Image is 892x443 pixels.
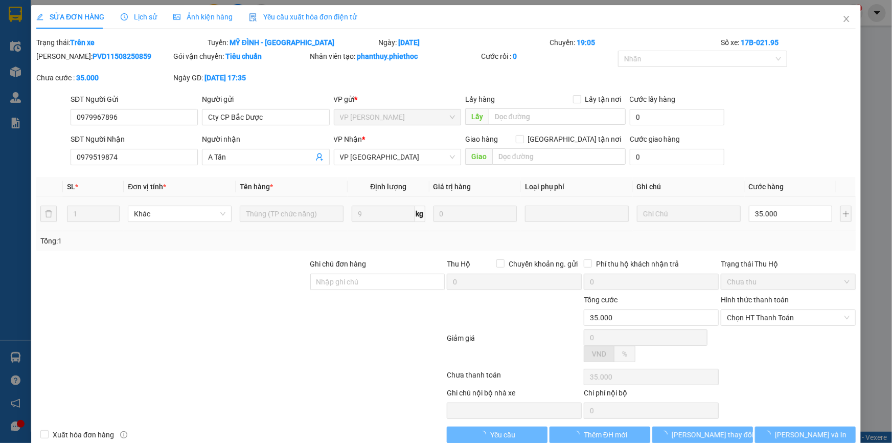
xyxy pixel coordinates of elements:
span: VP Thái Bình [340,149,455,165]
b: 35.000 [76,74,99,82]
b: [DATE] 17:35 [204,74,246,82]
b: Tiêu chuẩn [225,52,262,60]
span: [GEOGRAPHIC_DATA] tận nơi [524,134,626,145]
button: Yêu cầu [447,427,548,443]
span: Thu Hộ [447,260,470,268]
div: Ngày GD: [173,72,308,83]
input: 0 [433,206,517,222]
input: VD: Bàn, Ghế [240,206,344,222]
input: Dọc đường [492,148,626,165]
label: Cước giao hàng [630,135,680,143]
div: Ghi chú nội bộ nhà xe [447,387,582,403]
input: Cước giao hàng [630,149,724,165]
div: Chuyến: [548,37,720,48]
button: delete [40,206,57,222]
b: MỸ ĐÌNH - [GEOGRAPHIC_DATA] [230,38,334,47]
li: Hotline: 1900 3383, ĐT/Zalo : 0862837383 [96,38,427,51]
span: Chuyển khoản ng. gửi [505,258,582,270]
span: loading [479,431,490,438]
label: Cước lấy hàng [630,95,676,103]
span: Yêu cầu xuất hóa đơn điện tử [249,13,357,21]
div: Người gửi [202,94,329,105]
span: Đơn vị tính [128,183,166,191]
b: Trên xe [70,38,95,47]
div: Giảm giá [446,333,583,367]
img: logo.jpg [13,13,64,64]
span: Phí thu hộ khách nhận trả [592,258,683,270]
span: close [842,15,851,23]
div: SĐT Người Nhận [71,134,198,145]
input: Ghi chú đơn hàng [310,274,445,290]
span: Giá trị hàng [433,183,471,191]
b: PVD11508250859 [93,52,151,60]
div: Người nhận [202,134,329,145]
span: edit [36,13,43,20]
div: [PERSON_NAME]: [36,51,171,62]
span: Thêm ĐH mới [584,429,627,440]
span: VND [592,350,606,358]
span: % [622,350,627,358]
span: Khác [134,206,225,221]
div: Gói vận chuyển: [173,51,308,62]
div: Nhân viên tạo: [310,51,479,62]
span: VP Phạm Văn Đồng [340,109,455,125]
span: Tổng cước [584,296,617,304]
th: Ghi chú [633,177,745,197]
b: phanthuy.phiethoc [357,52,418,60]
div: Chưa cước : [36,72,171,83]
div: Chưa thanh toán [446,369,583,387]
span: Giao [465,148,492,165]
span: picture [173,13,180,20]
span: info-circle [120,431,127,438]
button: [PERSON_NAME] và In [755,427,856,443]
div: Chi phí nội bộ [584,387,719,403]
b: 17B-021.95 [741,38,779,47]
b: 0 [513,52,517,60]
span: loading [764,431,775,438]
span: Giao hàng [465,135,498,143]
span: clock-circle [121,13,128,20]
div: Trạng thái Thu Hộ [721,258,856,270]
div: Ngày: [378,37,549,48]
span: Lịch sử [121,13,157,21]
li: 237 [PERSON_NAME] , [GEOGRAPHIC_DATA] [96,25,427,38]
span: loading [573,431,584,438]
span: Lấy hàng [465,95,495,103]
div: SĐT Người Gửi [71,94,198,105]
b: 19:05 [577,38,595,47]
span: Yêu cầu [490,429,515,440]
span: Ảnh kiện hàng [173,13,233,21]
img: icon [249,13,257,21]
span: SỬA ĐƠN HÀNG [36,13,104,21]
b: [DATE] [399,38,420,47]
span: Chưa thu [727,274,850,290]
span: Chọn HT Thanh Toán [727,310,850,325]
input: Cước lấy hàng [630,109,724,125]
button: Close [832,5,861,34]
span: Định lượng [370,183,406,191]
span: loading [660,431,672,438]
th: Loại phụ phí [521,177,633,197]
button: Thêm ĐH mới [550,427,650,443]
div: Trạng thái: [35,37,207,48]
span: Lấy tận nơi [581,94,626,105]
label: Hình thức thanh toán [721,296,789,304]
button: [PERSON_NAME] thay đổi [652,427,753,443]
label: Ghi chú đơn hàng [310,260,367,268]
div: Số xe: [720,37,857,48]
span: SL [67,183,75,191]
span: [PERSON_NAME] thay đổi [672,429,753,440]
span: Tên hàng [240,183,273,191]
div: VP gửi [334,94,461,105]
input: Ghi Chú [637,206,741,222]
span: user-add [315,153,324,161]
span: Xuất hóa đơn hàng [49,429,118,440]
span: Cước hàng [749,183,784,191]
div: Cước rồi : [481,51,616,62]
span: [PERSON_NAME] và In [775,429,847,440]
span: VP Nhận [334,135,362,143]
button: plus [840,206,852,222]
div: Tuyến: [207,37,378,48]
div: Tổng: 1 [40,235,345,247]
input: Dọc đường [489,108,626,125]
